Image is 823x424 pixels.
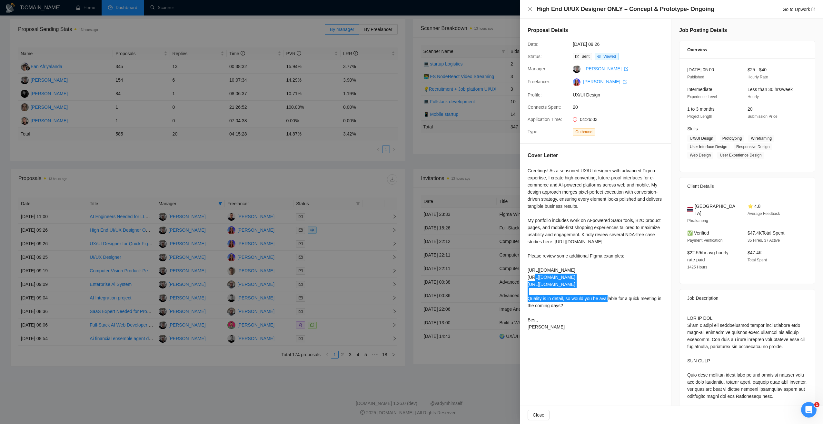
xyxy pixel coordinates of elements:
span: 04:26:03 [580,117,598,122]
h5: Proposal Details [528,26,568,34]
button: Close [528,6,533,12]
span: Hourly Rate [748,75,768,79]
span: Experience Level [687,95,717,99]
span: [DATE] 05:00 [687,67,714,72]
span: Web Design [687,152,713,159]
div: Client Details [687,177,807,195]
img: c1o0rOVReXCKi1bnQSsgHbaWbvfM_HSxWVsvTMtH2C50utd8VeU_52zlHuo4ie9fkT [573,78,580,86]
span: $25 - $40 [748,67,767,72]
span: Submission Price [748,114,778,119]
div: Job Description [687,289,807,307]
span: export [623,80,627,84]
span: Viewed [603,54,616,59]
span: close [528,6,533,12]
span: Wireframing [748,135,774,142]
span: ⭐ 4.8 [748,204,760,209]
span: Published [687,75,704,79]
span: Responsive Design [734,143,772,150]
a: [PERSON_NAME] export [583,79,627,84]
span: Less than 30 hrs/week [748,87,793,92]
span: 1425 Hours [687,265,707,269]
span: [GEOGRAPHIC_DATA] [695,203,737,217]
span: UX/UI Design [573,91,669,98]
span: Skills [687,126,698,131]
span: Payment Verification [687,238,722,243]
span: mail [575,55,579,58]
span: 1 [814,402,819,407]
span: 35 Hires, 37 Active [748,238,780,243]
span: Freelancer: [528,79,550,84]
span: Hourly [748,95,759,99]
span: Connects Spent: [528,105,561,110]
img: 🇹🇭 [687,206,693,213]
span: Sent [581,54,590,59]
a: [PERSON_NAME] export [584,66,628,71]
h5: Cover Letter [528,152,558,159]
span: UX/UI Design [687,135,716,142]
span: Average Feedback [748,211,780,216]
iframe: Intercom live chat [801,402,817,418]
span: [DATE] 09:26 [573,41,669,48]
span: User Experience Design [717,152,764,159]
span: 20 [573,104,669,111]
span: eye [597,55,601,58]
button: Close [528,410,550,420]
span: Manager: [528,66,547,71]
span: ✅ Verified [687,230,709,236]
h5: Job Posting Details [679,26,727,34]
span: $22.59/hr avg hourly rate paid [687,250,729,262]
span: Phrakanong - [687,218,710,223]
span: Status: [528,54,542,59]
span: 1 to 3 months [687,106,715,112]
span: Close [533,411,544,419]
h4: High End UI/UX Designer ONLY – Concept & Prototype- Ongoing [537,5,714,13]
span: $47.4K Total Spent [748,230,784,236]
span: Profile: [528,92,542,97]
span: Outbound [573,128,595,136]
span: Overview [687,46,707,53]
span: export [624,67,628,71]
span: Application Time: [528,117,562,122]
span: Intermediate [687,87,712,92]
a: Go to Upworkexport [782,7,815,12]
span: Type: [528,129,539,134]
span: export [811,7,815,11]
span: Date: [528,42,538,47]
span: 20 [748,106,753,112]
span: Prototyping [720,135,745,142]
span: User Interface Design [687,143,730,150]
span: $47.4K [748,250,762,255]
div: Greetings! As a seasoned UX/UI designer with advanced Figma expertise, I create high-converting, ... [528,167,663,330]
span: Total Spent [748,258,767,262]
span: clock-circle [573,117,577,122]
span: Project Length [687,114,712,119]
